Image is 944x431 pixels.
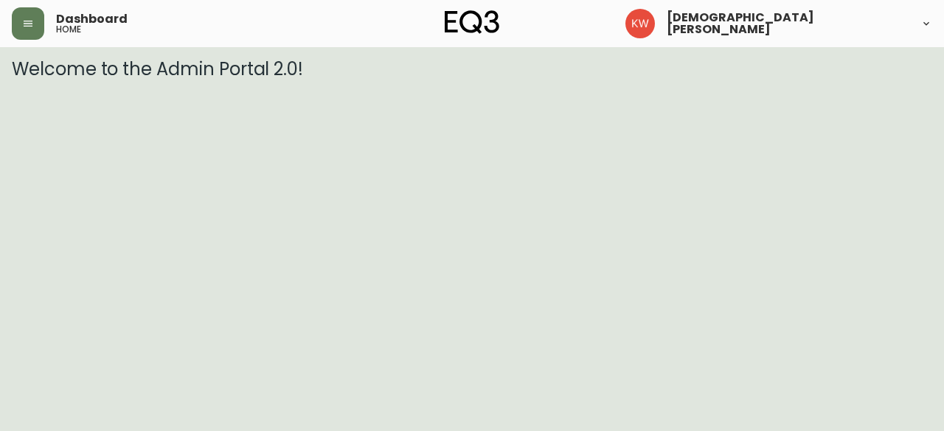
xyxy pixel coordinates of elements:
h5: home [56,25,81,34]
img: logo [445,10,499,34]
span: Dashboard [56,13,128,25]
span: [DEMOGRAPHIC_DATA][PERSON_NAME] [667,12,909,35]
img: f33162b67396b0982c40ce2a87247151 [625,9,655,38]
h3: Welcome to the Admin Portal 2.0! [12,59,932,80]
